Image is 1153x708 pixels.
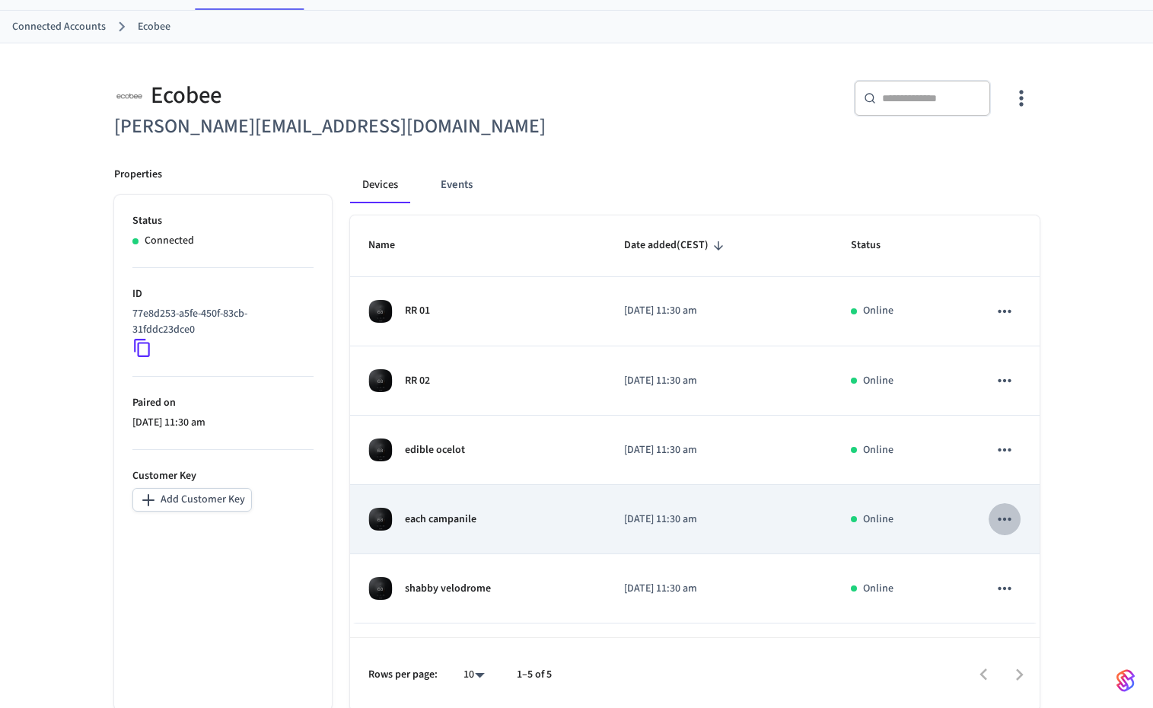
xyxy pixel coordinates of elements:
[368,299,393,324] img: ecobee_lite_3
[114,80,568,111] div: Ecobee
[114,111,568,142] h6: [PERSON_NAME][EMAIL_ADDRESS][DOMAIN_NAME]
[145,233,194,249] p: Connected
[405,581,491,597] p: shabby velodrome
[624,581,814,597] p: [DATE] 11:30 am
[132,395,314,411] p: Paired on
[132,306,307,338] p: 77e8d253-a5fe-450f-83cb-31fddc23dce0
[863,442,893,458] p: Online
[405,373,430,389] p: RR 02
[350,215,1040,623] table: sticky table
[624,234,728,257] span: Date added(CEST)
[517,667,552,683] p: 1–5 of 5
[624,512,814,528] p: [DATE] 11:30 am
[863,581,893,597] p: Online
[368,576,393,601] img: ecobee_lite_3
[863,303,893,319] p: Online
[132,213,314,229] p: Status
[368,667,438,683] p: Rows per page:
[405,442,465,458] p: edible ocelot
[132,488,252,512] button: Add Customer Key
[863,373,893,389] p: Online
[456,664,492,686] div: 10
[428,167,485,203] button: Events
[368,507,393,531] img: ecobee_lite_3
[350,167,1040,203] div: connected account tabs
[368,234,415,257] span: Name
[624,373,814,389] p: [DATE] 11:30 am
[1116,668,1135,693] img: SeamLogoGradient.69752ec5.svg
[132,468,314,484] p: Customer Key
[624,442,814,458] p: [DATE] 11:30 am
[114,80,145,111] img: ecobee_logo_square
[114,167,162,183] p: Properties
[132,286,314,302] p: ID
[138,19,170,35] a: Ecobee
[350,167,410,203] button: Devices
[368,438,393,462] img: ecobee_lite_3
[851,234,900,257] span: Status
[405,512,476,528] p: each campanile
[12,19,106,35] a: Connected Accounts
[368,368,393,393] img: ecobee_lite_3
[405,303,430,319] p: RR 01
[863,512,893,528] p: Online
[624,303,814,319] p: [DATE] 11:30 am
[132,415,314,431] p: [DATE] 11:30 am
